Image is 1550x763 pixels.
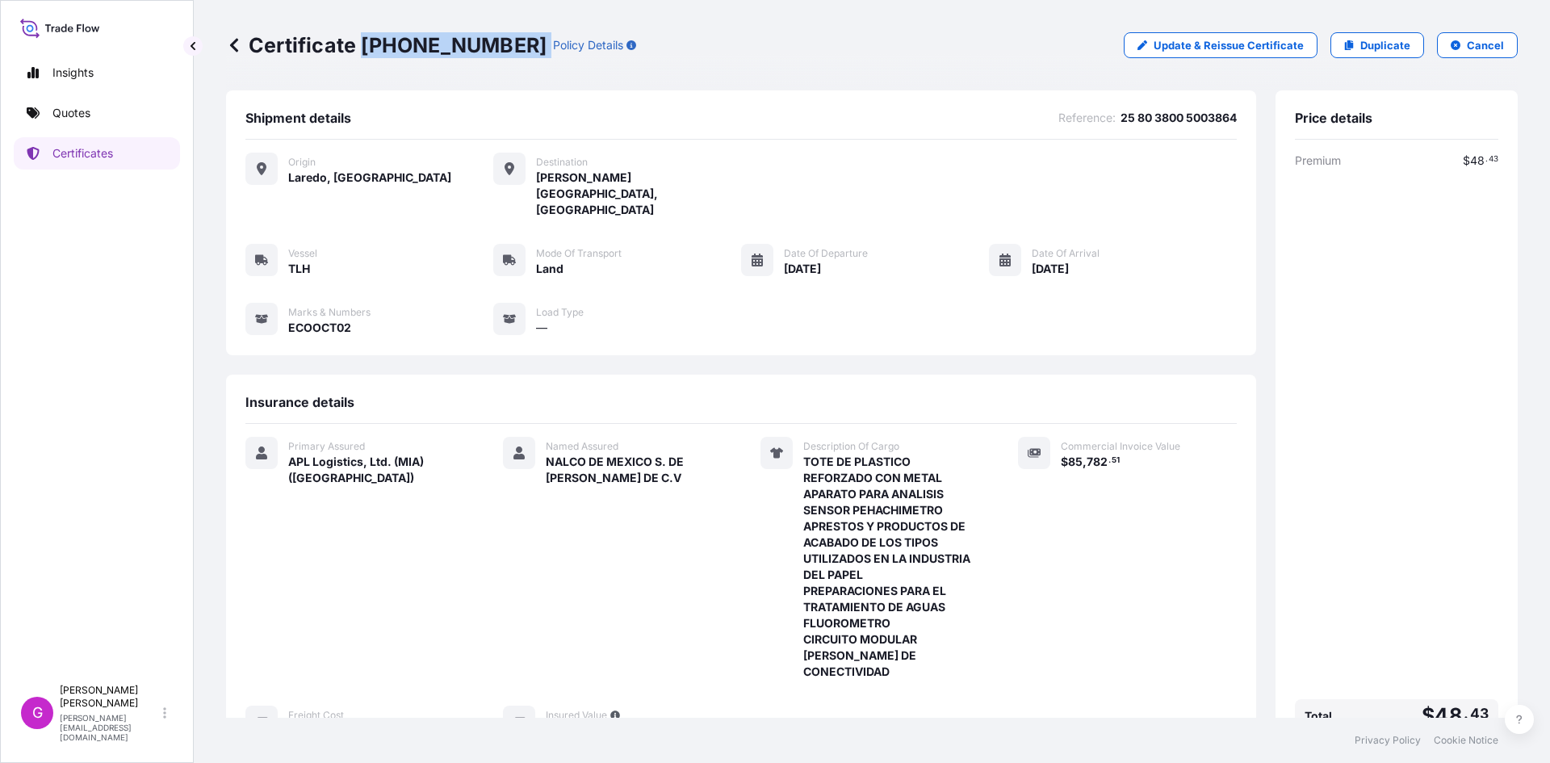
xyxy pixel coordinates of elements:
span: Destination [536,156,588,169]
p: Certificate [PHONE_NUMBER] [226,32,547,58]
span: Laredo, [GEOGRAPHIC_DATA] [288,170,451,186]
a: Update & Reissue Certificate [1124,32,1317,58]
span: Primary Assured [288,440,365,453]
span: Insurance details [245,394,354,410]
p: Update & Reissue Certificate [1154,37,1304,53]
span: Vessel [288,247,317,260]
span: , [1083,456,1087,467]
span: 43 [1489,157,1498,162]
span: $ [1463,155,1470,166]
p: Insights [52,65,94,81]
span: . [1485,157,1488,162]
a: Insights [14,57,180,89]
a: Certificates [14,137,180,170]
span: 48 [1435,706,1461,726]
span: [DATE] [1032,261,1069,277]
span: Load Type [536,306,584,319]
span: 85 [1068,456,1083,467]
a: Duplicate [1330,32,1424,58]
p: [PERSON_NAME] [PERSON_NAME] [60,684,160,710]
span: Total [1305,708,1332,724]
span: 51 [1112,458,1120,463]
span: TOTE DE PLASTICO REFORZADO CON METAL APARATO PARA ANALISIS SENSOR PEHACHIMETRO APRESTOS Y PRODUCT... [803,454,979,680]
span: 782 [1087,456,1108,467]
span: Named Assured [546,440,618,453]
span: 25 80 3800 5003864 [1121,110,1237,126]
span: Reference : [1058,110,1116,126]
span: [DATE] [784,261,821,277]
p: Quotes [52,105,90,121]
span: . [1464,709,1468,719]
span: Insured Value [546,709,607,722]
span: . [1108,458,1111,463]
span: Premium [1295,153,1341,169]
span: [PERSON_NAME][GEOGRAPHIC_DATA], [GEOGRAPHIC_DATA] [536,170,741,218]
span: Date of Departure [784,247,868,260]
p: Policy Details [553,37,623,53]
span: Land [536,261,563,277]
span: NALCO DE MEXICO S. DE [PERSON_NAME] DE C.V [546,454,722,486]
span: Shipment details [245,110,351,126]
span: APL Logistics, Ltd. (MIA) ([GEOGRAPHIC_DATA]) [288,454,464,486]
button: Cancel [1437,32,1518,58]
span: 48 [1470,155,1485,166]
span: ECOOCT02 [288,320,351,336]
p: Certificates [52,145,113,161]
span: Origin [288,156,316,169]
span: Marks & Numbers [288,306,371,319]
a: Privacy Policy [1355,734,1421,747]
span: Price details [1295,110,1372,126]
p: Duplicate [1360,37,1410,53]
a: Quotes [14,97,180,129]
span: Mode of Transport [536,247,622,260]
span: Description Of Cargo [803,440,899,453]
span: $ [1061,456,1068,467]
span: Date of Arrival [1032,247,1100,260]
span: TLH [288,261,310,277]
span: Commercial Invoice Value [1061,440,1180,453]
p: [PERSON_NAME][EMAIL_ADDRESS][DOMAIN_NAME] [60,713,160,742]
p: Cancel [1467,37,1504,53]
span: G [32,705,43,721]
span: — [536,320,547,336]
a: Cookie Notice [1434,734,1498,747]
span: $ [1422,706,1435,726]
span: 43 [1470,709,1489,719]
span: Freight Cost [288,709,344,722]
